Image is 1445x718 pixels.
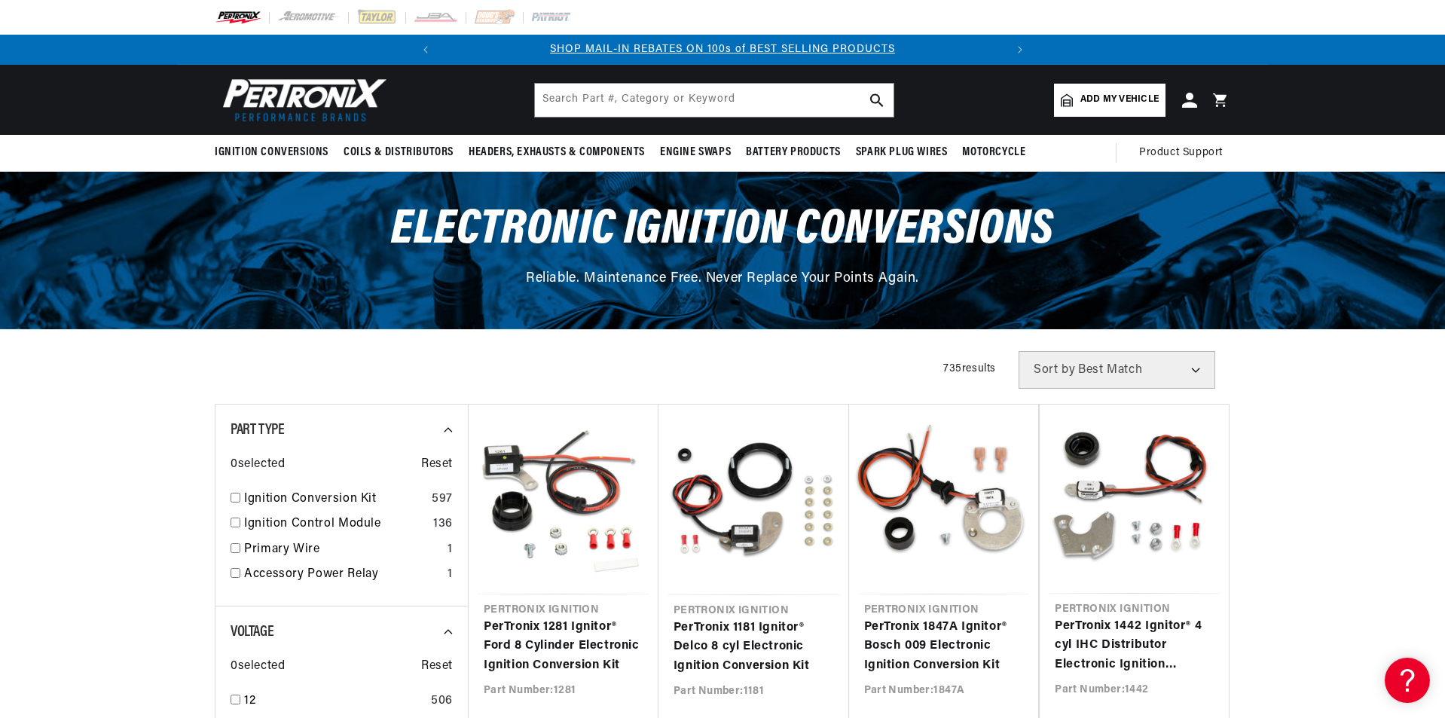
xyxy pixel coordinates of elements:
a: 12 [244,692,425,711]
span: Electronic Ignition Conversions [391,206,1054,255]
div: Announcement [441,41,1005,58]
summary: Engine Swaps [652,135,738,170]
span: Battery Products [746,145,841,160]
div: 136 [433,515,453,534]
span: Reliable. Maintenance Free. Never Replace Your Points Again. [526,272,919,286]
span: Sort by [1034,364,1075,376]
div: 1 [448,540,453,560]
span: 0 selected [231,657,285,677]
div: 1 of 2 [441,41,1005,58]
span: Ignition Conversions [215,145,328,160]
summary: Motorcycle [955,135,1033,170]
div: 597 [432,490,453,509]
a: Accessory Power Relay [244,565,441,585]
a: Add my vehicle [1054,84,1165,117]
span: Reset [421,657,453,677]
span: 0 selected [231,455,285,475]
slideshow-component: Translation missing: en.sections.announcements.announcement_bar [177,35,1268,65]
a: Ignition Conversion Kit [244,490,426,509]
span: Part Type [231,423,284,438]
span: Coils & Distributors [344,145,454,160]
span: Add my vehicle [1080,93,1159,107]
span: Headers, Exhausts & Components [469,145,645,160]
span: Motorcycle [962,145,1025,160]
summary: Battery Products [738,135,848,170]
span: Engine Swaps [660,145,731,160]
span: Spark Plug Wires [856,145,948,160]
a: PerTronix 1847A Ignitor® Bosch 009 Electronic Ignition Conversion Kit [864,618,1024,676]
a: Primary Wire [244,540,441,560]
a: Ignition Control Module [244,515,427,534]
input: Search Part #, Category or Keyword [535,84,894,117]
div: 1 [448,565,453,585]
summary: Product Support [1139,135,1230,171]
img: Pertronix [215,74,388,126]
select: Sort by [1019,351,1215,389]
button: Translation missing: en.sections.announcements.next_announcement [1005,35,1035,65]
a: PerTronix 1281 Ignitor® Ford 8 Cylinder Electronic Ignition Conversion Kit [484,618,643,676]
button: search button [860,84,894,117]
div: 506 [431,692,453,711]
summary: Coils & Distributors [336,135,461,170]
span: Voltage [231,625,273,640]
span: Product Support [1139,145,1223,161]
summary: Ignition Conversions [215,135,336,170]
summary: Headers, Exhausts & Components [461,135,652,170]
summary: Spark Plug Wires [848,135,955,170]
a: SHOP MAIL-IN REBATES ON 100s of BEST SELLING PRODUCTS [550,44,895,55]
span: Reset [421,455,453,475]
a: PerTronix 1181 Ignitor® Delco 8 cyl Electronic Ignition Conversion Kit [674,619,834,677]
button: Translation missing: en.sections.announcements.previous_announcement [411,35,441,65]
a: PerTronix 1442 Ignitor® 4 cyl IHC Distributor Electronic Ignition Conversion Kit [1055,617,1214,675]
span: 735 results [943,363,996,374]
